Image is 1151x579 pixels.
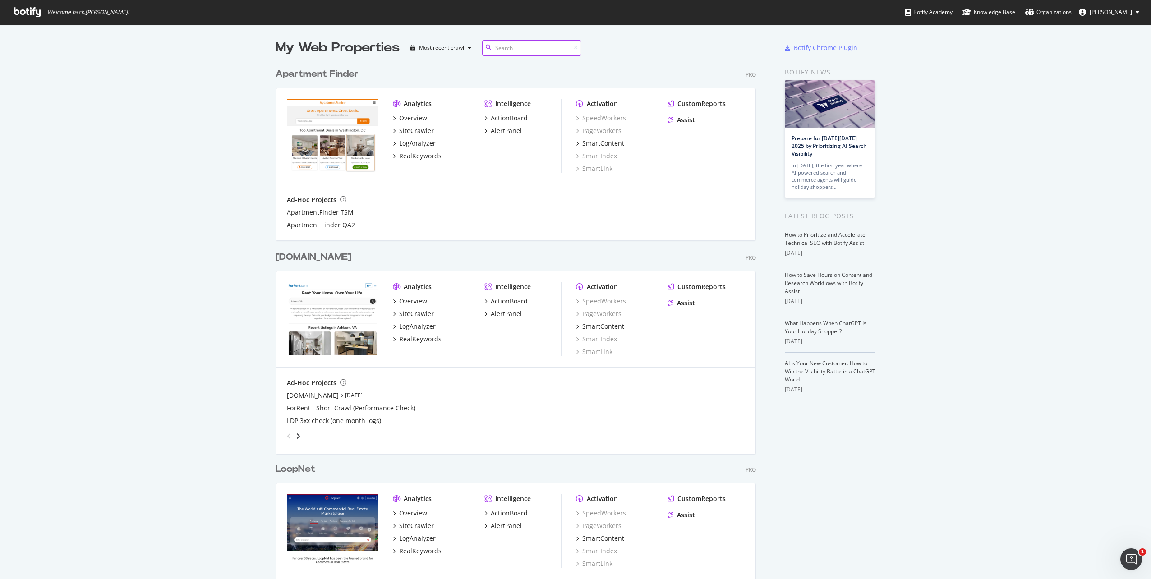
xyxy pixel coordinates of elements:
[399,309,434,318] div: SiteCrawler
[905,8,953,17] div: Botify Academy
[785,43,857,52] a: Botify Chrome Plugin
[668,510,695,519] a: Assist
[576,114,626,123] a: SpeedWorkers
[1139,548,1146,556] span: 1
[276,68,362,81] a: Apartment Finder
[785,80,875,128] img: Prepare for Black Friday 2025 by Prioritizing AI Search Visibility
[576,322,624,331] a: SmartContent
[785,211,875,221] div: Latest Blog Posts
[582,139,624,148] div: SmartContent
[393,297,427,306] a: Overview
[399,126,434,135] div: SiteCrawler
[276,463,319,476] a: LoopNet
[393,322,436,331] a: LogAnalyzer
[668,282,726,291] a: CustomReports
[287,221,355,230] a: Apartment Finder QA2
[404,99,432,108] div: Analytics
[419,45,464,51] div: Most recent crawl
[399,152,442,161] div: RealKeywords
[399,547,442,556] div: RealKeywords
[677,510,695,519] div: Assist
[576,164,612,173] a: SmartLink
[399,297,427,306] div: Overview
[399,322,436,331] div: LogAnalyzer
[491,309,522,318] div: AlertPanel
[785,386,875,394] div: [DATE]
[287,404,415,413] a: ForRent - Short Crawl (Performance Check)
[576,309,622,318] a: PageWorkers
[576,126,622,135] a: PageWorkers
[287,99,378,172] img: apartmentfinder.com
[495,282,531,291] div: Intelligence
[399,509,427,518] div: Overview
[287,208,354,217] a: ApartmentFinder TSM
[404,282,432,291] div: Analytics
[283,429,295,443] div: angle-left
[746,71,756,78] div: Pro
[484,509,528,518] a: ActionBoard
[785,249,875,257] div: [DATE]
[484,297,528,306] a: ActionBoard
[491,521,522,530] div: AlertPanel
[677,99,726,108] div: CustomReports
[576,521,622,530] a: PageWorkers
[677,494,726,503] div: CustomReports
[482,40,581,56] input: Search
[295,432,301,441] div: angle-right
[393,335,442,344] a: RealKeywords
[582,534,624,543] div: SmartContent
[491,509,528,518] div: ActionBoard
[746,466,756,473] div: Pro
[785,67,875,77] div: Botify news
[491,126,522,135] div: AlertPanel
[576,347,612,356] a: SmartLink
[47,9,129,16] span: Welcome back, [PERSON_NAME] !
[785,297,875,305] div: [DATE]
[399,534,436,543] div: LogAnalyzer
[287,494,378,567] img: loopnet.com
[276,463,315,476] div: LoopNet
[393,152,442,161] a: RealKeywords
[576,534,624,543] a: SmartContent
[399,335,442,344] div: RealKeywords
[407,41,475,55] button: Most recent crawl
[962,8,1015,17] div: Knowledge Base
[276,39,400,57] div: My Web Properties
[576,152,617,161] div: SmartIndex
[393,139,436,148] a: LogAnalyzer
[1120,548,1142,570] iframe: Intercom live chat
[785,359,875,383] a: AI Is Your New Customer: How to Win the Visibility Battle in a ChatGPT World
[491,114,528,123] div: ActionBoard
[287,282,378,355] img: forrent.com
[785,319,866,335] a: What Happens When ChatGPT Is Your Holiday Shopper?
[792,134,867,157] a: Prepare for [DATE][DATE] 2025 by Prioritizing AI Search Visibility
[484,114,528,123] a: ActionBoard
[576,335,617,344] a: SmartIndex
[393,126,434,135] a: SiteCrawler
[393,309,434,318] a: SiteCrawler
[668,494,726,503] a: CustomReports
[393,547,442,556] a: RealKeywords
[785,231,866,247] a: How to Prioritize and Accelerate Technical SEO with Botify Assist
[576,509,626,518] div: SpeedWorkers
[393,509,427,518] a: Overview
[484,521,522,530] a: AlertPanel
[576,547,617,556] a: SmartIndex
[345,391,363,399] a: [DATE]
[1090,8,1132,16] span: Jack Kelly
[785,271,872,295] a: How to Save Hours on Content and Research Workflows with Botify Assist
[276,251,355,264] a: [DOMAIN_NAME]
[587,282,618,291] div: Activation
[287,416,381,425] a: LDP 3xx check (one month logs)
[276,251,351,264] div: [DOMAIN_NAME]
